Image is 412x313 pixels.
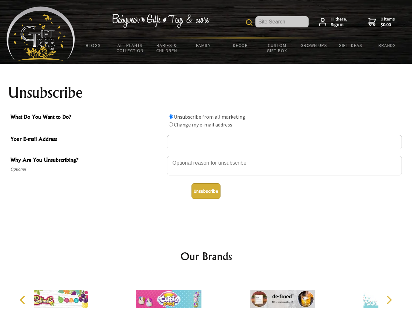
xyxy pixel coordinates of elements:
[148,38,185,57] a: Babies & Children
[10,156,164,165] span: Why Are You Unsubscribing?
[169,122,173,127] input: What Do You Want to Do?
[174,113,245,120] label: Unsubscribe from all marketing
[381,22,395,28] strong: $0.00
[259,38,296,57] a: Custom Gift Box
[167,135,402,149] input: Your E-mail Address
[319,16,347,28] a: Hi there,Sign in
[8,85,404,100] h1: Unsubscribe
[169,114,173,119] input: What Do You Want to Do?
[10,165,164,173] span: Optional
[369,38,406,52] a: Brands
[112,14,209,28] img: Babywear - Gifts - Toys & more
[382,293,396,307] button: Next
[368,16,395,28] a: 0 items$0.00
[174,121,232,128] label: Change my e-mail address
[10,113,164,122] span: What Do You Want to Do?
[191,183,221,199] button: Unsubscribe
[331,16,347,28] span: Hi there,
[331,22,347,28] strong: Sign in
[7,7,75,61] img: Babyware - Gifts - Toys and more...
[381,16,395,28] span: 0 items
[332,38,369,52] a: Gift Ideas
[167,156,402,175] textarea: Why Are You Unsubscribing?
[16,293,31,307] button: Previous
[246,19,252,26] img: product search
[295,38,332,52] a: Grown Ups
[222,38,259,52] a: Decor
[112,38,149,57] a: All Plants Collection
[10,135,164,144] span: Your E-mail Address
[13,248,399,264] h2: Our Brands
[255,16,309,27] input: Site Search
[75,38,112,52] a: BLOGS
[185,38,222,52] a: Family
